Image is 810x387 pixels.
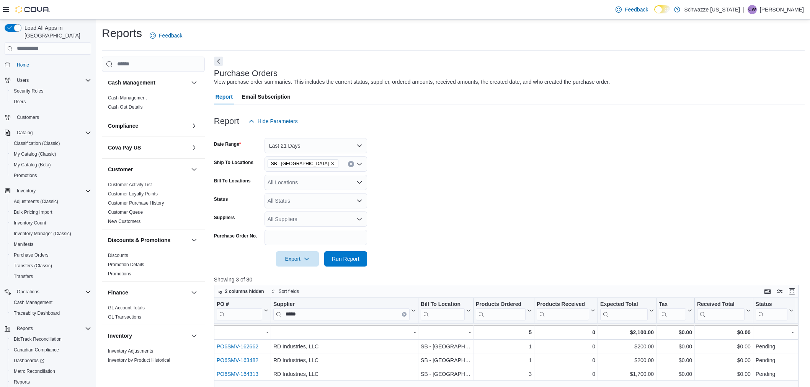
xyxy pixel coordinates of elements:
[421,301,465,308] div: Bill To Location
[421,328,471,337] div: -
[108,348,153,354] a: Inventory Adjustments
[11,197,91,206] span: Adjustments (Classic)
[214,276,805,283] p: Showing 3 of 80
[8,218,94,228] button: Inventory Count
[102,26,142,41] h1: Reports
[11,298,56,307] a: Cash Management
[108,262,144,267] a: Promotion Details
[11,150,59,159] a: My Catalog (Classic)
[659,301,686,308] div: Tax
[14,299,52,306] span: Cash Management
[625,6,648,13] span: Feedback
[2,112,94,123] button: Customers
[14,76,91,85] span: Users
[402,312,407,316] button: Clear input
[654,5,670,13] input: Dark Mode
[108,332,132,340] h3: Inventory
[17,77,29,83] span: Users
[14,287,91,296] span: Operations
[108,166,188,173] button: Customer
[102,93,205,115] div: Cash Management
[17,130,33,136] span: Catalog
[8,250,94,260] button: Purchase Orders
[11,309,63,318] a: Traceabilty Dashboard
[14,88,43,94] span: Security Roles
[17,188,36,194] span: Inventory
[476,301,526,320] div: Products Ordered
[11,261,55,270] a: Transfers (Classic)
[659,301,686,320] div: Tax
[273,301,410,320] div: Supplier
[748,5,757,14] div: Courtney Webb
[8,297,94,308] button: Cash Management
[8,196,94,207] button: Adjustments (Classic)
[2,59,94,70] button: Home
[108,305,145,311] a: GL Account Totals
[11,218,49,228] a: Inventory Count
[225,288,264,294] span: 2 columns hidden
[245,114,301,129] button: Hide Parameters
[11,298,91,307] span: Cash Management
[11,377,91,387] span: Reports
[14,198,58,205] span: Adjustments (Classic)
[756,301,794,320] button: Status
[11,171,91,180] span: Promotions
[276,251,319,267] button: Export
[421,369,471,379] div: SB - [GEOGRAPHIC_DATA]
[11,335,65,344] a: BioTrack Reconciliation
[108,209,143,215] span: Customer Queue
[14,252,49,258] span: Purchase Orders
[14,379,30,385] span: Reports
[659,301,692,320] button: Tax
[11,345,62,354] a: Canadian Compliance
[268,287,302,296] button: Sort fields
[8,149,94,159] button: My Catalog (Classic)
[14,113,42,122] a: Customers
[214,117,239,126] h3: Report
[684,5,740,14] p: Schwazze [US_STATE]
[108,314,141,320] span: GL Transactions
[258,117,298,125] span: Hide Parameters
[214,69,278,78] h3: Purchase Orders
[108,348,153,354] span: Inventory Adjustments
[8,355,94,366] a: Dashboards
[279,288,299,294] span: Sort fields
[14,310,60,316] span: Traceabilty Dashboard
[108,122,138,130] h3: Compliance
[11,229,74,238] a: Inventory Manager (Classic)
[600,301,648,308] div: Expected Total
[273,356,416,365] div: RD Industries, LLC
[14,368,55,374] span: Metrc Reconciliation
[11,86,46,96] a: Security Roles
[600,342,654,351] div: $200.00
[217,357,258,363] a: PO6SMV-163482
[14,263,52,269] span: Transfers (Classic)
[189,288,199,297] button: Finance
[108,104,143,110] a: Cash Out Details
[2,127,94,138] button: Catalog
[108,271,131,276] a: Promotions
[537,301,589,320] div: Products Received
[14,151,56,157] span: My Catalog (Classic)
[11,377,33,387] a: Reports
[743,5,745,14] p: |
[14,347,59,353] span: Canadian Compliance
[8,159,94,170] button: My Catalog (Beta)
[273,328,416,337] div: -
[659,369,692,379] div: $0.00
[108,144,188,151] button: Cova Pay US
[108,236,170,244] h3: Discounts & Promotions
[11,272,91,281] span: Transfers
[760,5,804,14] p: [PERSON_NAME]
[108,219,140,224] a: New Customers
[356,179,363,185] button: Open list of options
[108,314,141,320] a: GL Transactions
[332,255,359,263] span: Run Report
[421,301,471,320] button: Bill To Location
[324,251,367,267] button: Run Report
[189,121,199,130] button: Compliance
[17,114,39,120] span: Customers
[2,323,94,334] button: Reports
[11,197,61,206] a: Adjustments (Classic)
